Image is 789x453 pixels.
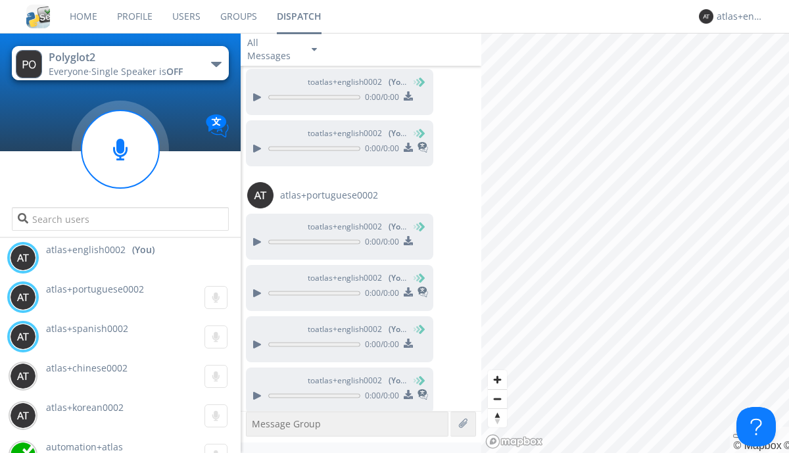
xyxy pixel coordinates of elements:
img: 373638.png [16,50,42,78]
span: 0:00 / 0:00 [360,339,399,353]
img: Translation enabled [206,114,229,137]
img: download media button [404,287,413,297]
span: atlas+portuguese0002 [280,189,378,202]
a: Mapbox logo [485,434,543,449]
span: to atlas+english0002 [308,375,406,387]
span: 0:00 / 0:00 [360,390,399,404]
span: (You) [389,272,408,283]
span: atlas+spanish0002 [46,322,128,335]
img: 373638.png [247,182,274,208]
iframe: Toggle Customer Support [736,407,776,446]
img: translated-message [418,287,428,297]
input: Search users [12,207,228,231]
div: Everyone · [49,65,197,78]
span: atlas+portuguese0002 [46,283,144,295]
span: 0:00 / 0:00 [360,236,399,250]
a: Mapbox [733,440,781,451]
img: 373638.png [10,245,36,271]
img: download media button [404,143,413,152]
span: automation+atlas [46,441,123,453]
span: 0:00 / 0:00 [360,287,399,302]
img: download media button [404,236,413,245]
span: to atlas+english0002 [308,272,406,284]
img: download media button [404,339,413,348]
img: 373638.png [699,9,713,24]
img: download media button [404,91,413,101]
span: atlas+chinese0002 [46,362,128,374]
span: atlas+english0002 [46,243,126,256]
span: 0:00 / 0:00 [360,91,399,106]
span: 0:00 / 0:00 [360,143,399,157]
img: download media button [404,390,413,399]
button: Polyglot2Everyone·Single Speaker isOFF [12,46,228,80]
span: (You) [389,323,408,335]
span: This is a translated message [418,140,428,157]
img: 373638.png [10,402,36,429]
span: OFF [166,65,183,78]
div: Polyglot2 [49,50,197,65]
span: atlas+korean0002 [46,401,124,414]
span: Zoom out [488,390,507,408]
span: This is a translated message [418,285,428,302]
span: (You) [389,375,408,386]
button: Zoom in [488,370,507,389]
span: to atlas+english0002 [308,323,406,335]
div: atlas+english0002 [717,10,766,23]
span: to atlas+english0002 [308,128,406,139]
span: This is a translated message [418,387,428,404]
div: (You) [132,243,155,256]
span: (You) [389,128,408,139]
img: cddb5a64eb264b2086981ab96f4c1ba7 [26,5,50,28]
img: 373638.png [10,323,36,350]
span: to atlas+english0002 [308,76,406,88]
img: caret-down-sm.svg [312,48,317,51]
span: (You) [389,221,408,232]
button: Reset bearing to north [488,408,507,427]
button: Toggle attribution [733,434,744,438]
img: translated-message [418,142,428,153]
span: Single Speaker is [91,65,183,78]
span: to atlas+english0002 [308,221,406,233]
span: Reset bearing to north [488,409,507,427]
div: All Messages [247,36,300,62]
img: 373638.png [10,284,36,310]
span: (You) [389,76,408,87]
img: translated-message [418,389,428,400]
button: Zoom out [488,389,507,408]
img: 373638.png [10,363,36,389]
